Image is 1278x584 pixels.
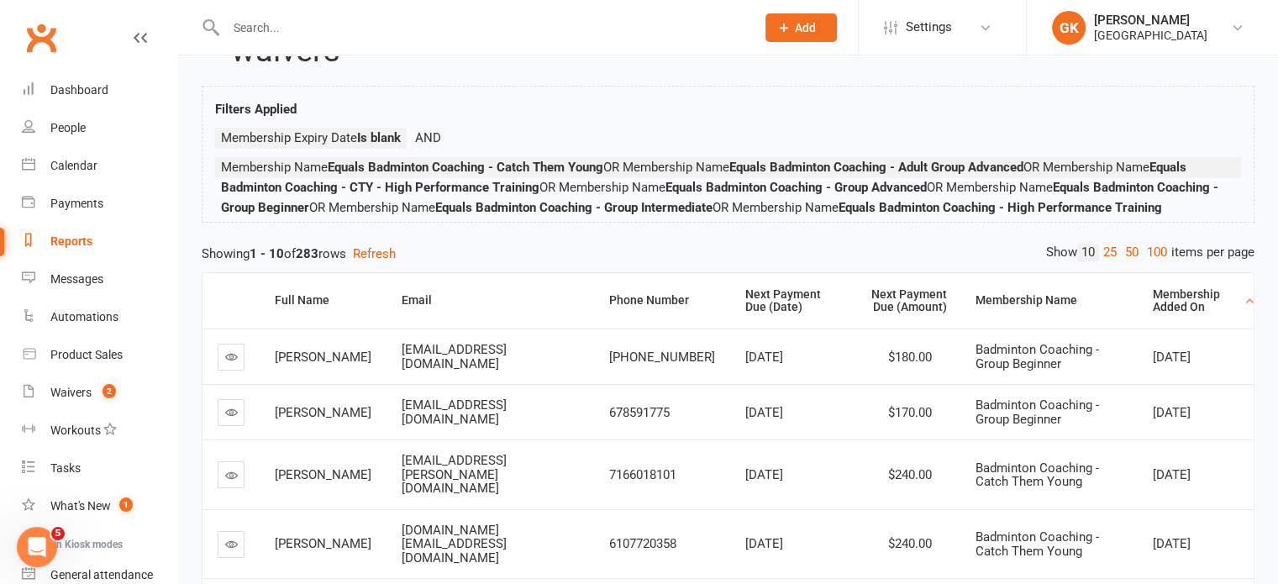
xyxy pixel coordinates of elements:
[608,467,676,482] span: 7166018101
[50,348,123,361] div: Product Sales
[50,461,81,475] div: Tasks
[50,272,103,286] div: Messages
[1094,28,1207,43] div: [GEOGRAPHIC_DATA]
[888,350,932,365] span: $180.00
[744,536,782,551] span: [DATE]
[119,497,133,512] span: 1
[765,13,837,42] button: Add
[795,21,816,34] span: Add
[603,160,1023,175] span: OR Membership Name
[22,487,177,525] a: What's New1
[976,294,1124,307] div: Membership Name
[1094,13,1207,28] div: [PERSON_NAME]
[275,405,371,420] span: [PERSON_NAME]
[608,405,669,420] span: 678591775
[976,460,1099,490] span: Badminton Coaching - Catch Them Young
[1153,350,1191,365] span: [DATE]
[20,17,62,59] a: Clubworx
[402,294,580,307] div: Email
[854,288,947,314] div: Next Payment Due (Amount)
[1153,405,1191,420] span: [DATE]
[22,109,177,147] a: People
[50,83,108,97] div: Dashboard
[50,424,101,437] div: Workouts
[22,412,177,450] a: Workouts
[296,246,318,261] strong: 283
[50,234,92,248] div: Reports
[744,288,824,314] div: Next Payment Due (Date)
[328,160,603,175] strong: Equals Badminton Coaching - Catch Them Young
[402,523,507,566] span: [DOMAIN_NAME][EMAIL_ADDRESS][DOMAIN_NAME]
[1099,244,1121,261] a: 25
[22,147,177,185] a: Calendar
[744,350,782,365] span: [DATE]
[250,246,284,261] strong: 1 - 10
[50,386,92,399] div: Waivers
[275,294,373,307] div: Full Name
[608,294,716,307] div: Phone Number
[539,180,927,195] span: OR Membership Name
[22,223,177,260] a: Reports
[665,180,927,195] strong: Equals Badminton Coaching - Group Advanced
[221,160,1186,195] span: OR Membership Name
[1153,536,1191,551] span: [DATE]
[1077,244,1099,261] a: 10
[309,200,713,215] span: OR Membership Name
[888,536,932,551] span: $240.00
[435,200,713,215] strong: Equals Badminton Coaching - Group Intermediate
[17,527,57,567] iframe: Intercom live chat
[1052,11,1086,45] div: GK
[50,197,103,210] div: Payments
[221,16,744,39] input: Search...
[353,244,396,264] button: Refresh
[22,71,177,109] a: Dashboard
[1046,244,1254,261] div: Show items per page
[50,499,111,513] div: What's New
[1121,244,1143,261] a: 50
[888,405,932,420] span: $170.00
[976,529,1099,559] span: Badminton Coaching - Catch Them Young
[976,397,1099,427] span: Badminton Coaching - Group Beginner
[402,397,507,427] span: [EMAIL_ADDRESS][DOMAIN_NAME]
[1153,288,1240,314] div: Membership Added On
[744,467,782,482] span: [DATE]
[976,342,1099,371] span: Badminton Coaching - Group Beginner
[744,405,782,420] span: [DATE]
[402,453,507,496] span: [EMAIL_ADDRESS][PERSON_NAME][DOMAIN_NAME]
[22,260,177,298] a: Messages
[839,200,1162,215] strong: Equals Badminton Coaching - High Performance Training
[103,384,116,398] span: 2
[221,160,603,175] span: Membership Name
[357,130,401,145] strong: Is blank
[50,310,118,324] div: Automations
[22,450,177,487] a: Tasks
[221,180,1218,215] span: OR Membership Name
[221,130,401,145] span: Membership Expiry Date
[50,121,86,134] div: People
[51,527,65,540] span: 5
[202,244,1254,264] div: Showing of rows
[1143,244,1171,261] a: 100
[888,467,932,482] span: $240.00
[906,8,952,46] span: Settings
[221,160,1186,195] strong: Equals Badminton Coaching - CTY - High Performance Training
[50,568,153,581] div: General attendance
[608,350,714,365] span: [PHONE_NUMBER]
[215,102,297,117] strong: Filters Applied
[50,159,97,172] div: Calendar
[275,536,371,551] span: [PERSON_NAME]
[22,185,177,223] a: Payments
[22,374,177,412] a: Waivers 2
[275,350,371,365] span: [PERSON_NAME]
[275,467,371,482] span: [PERSON_NAME]
[713,200,1162,215] span: OR Membership Name
[729,160,1023,175] strong: Equals Badminton Coaching - Adult Group Advanced
[22,298,177,336] a: Automations
[1153,467,1191,482] span: [DATE]
[608,536,676,551] span: 6107720358
[402,342,507,371] span: [EMAIL_ADDRESS][DOMAIN_NAME]
[22,336,177,374] a: Product Sales
[221,180,1218,215] strong: Equals Badminton Coaching - Group Beginner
